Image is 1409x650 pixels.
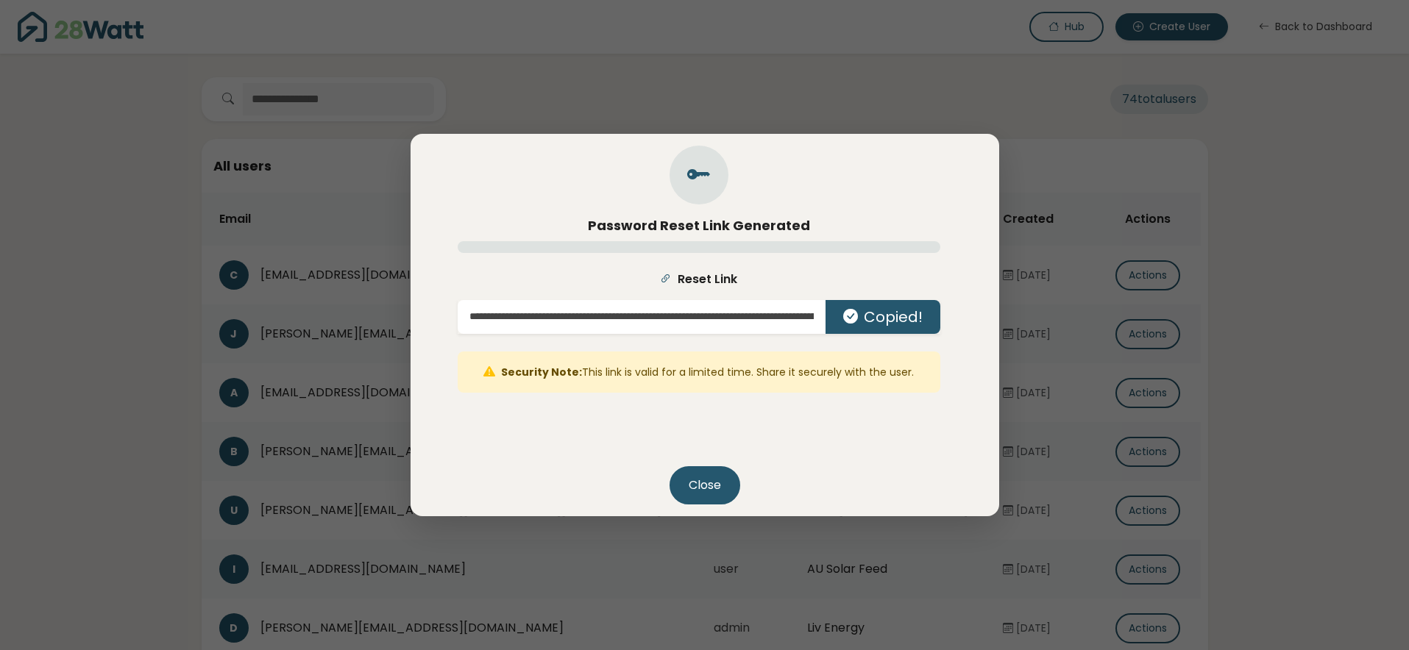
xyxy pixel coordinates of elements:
[826,300,940,334] button: Copied!
[501,365,582,379] strong: Security Note:
[670,466,740,504] button: Close
[458,271,940,288] label: Reset Link
[501,365,914,379] small: This link is valid for a limited time. Share it securely with the user.
[458,216,940,235] h5: Password Reset Link Generated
